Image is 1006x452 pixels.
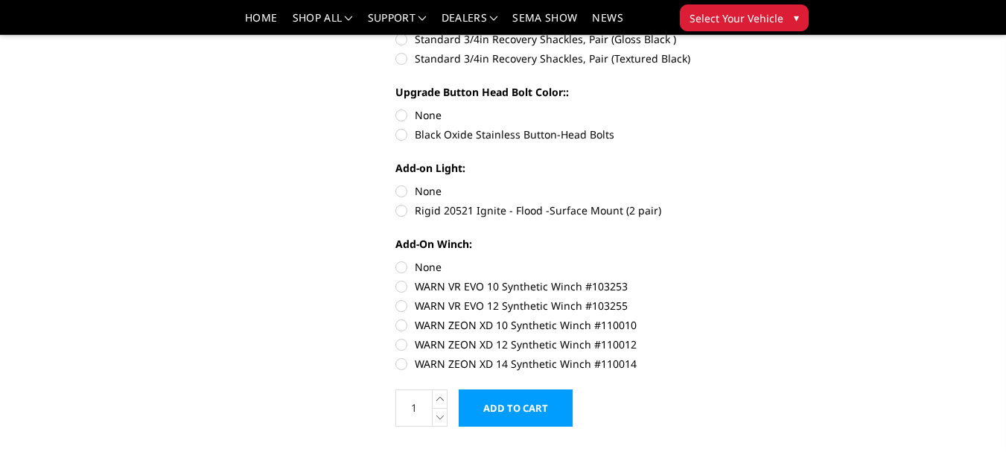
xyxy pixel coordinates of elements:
a: Support [368,13,427,34]
a: SEMA Show [512,13,577,34]
label: WARN ZEON XD 14 Synthetic Winch #110014 [395,356,729,372]
label: Upgrade Button Head Bolt Color:: [395,84,729,100]
a: Home [245,13,277,34]
a: Dealers [442,13,498,34]
a: News [592,13,623,34]
span: ▾ [794,10,799,25]
label: WARN ZEON XD 12 Synthetic Winch #110012 [395,337,729,352]
label: Add-On Winch: [395,236,729,252]
label: Standard 3/4in Recovery Shackles, Pair (Gloss Black ) [395,31,729,47]
input: Add to Cart [459,389,573,427]
label: WARN VR EVO 12 Synthetic Winch #103255 [395,298,729,313]
label: WARN ZEON XD 10 Synthetic Winch #110010 [395,317,729,333]
label: WARN VR EVO 10 Synthetic Winch #103253 [395,278,729,294]
button: Select Your Vehicle [680,4,809,31]
label: None [395,259,729,275]
label: Standard 3/4in Recovery Shackles, Pair (Textured Black) [395,51,729,66]
label: Rigid 20521 Ignite - Flood -Surface Mount (2 pair) [395,203,729,218]
label: Add-on Light: [395,160,729,176]
label: Black Oxide Stainless Button-Head Bolts [395,127,729,142]
span: Select Your Vehicle [690,10,783,26]
label: None [395,183,729,199]
label: None [395,107,729,123]
a: shop all [293,13,353,34]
